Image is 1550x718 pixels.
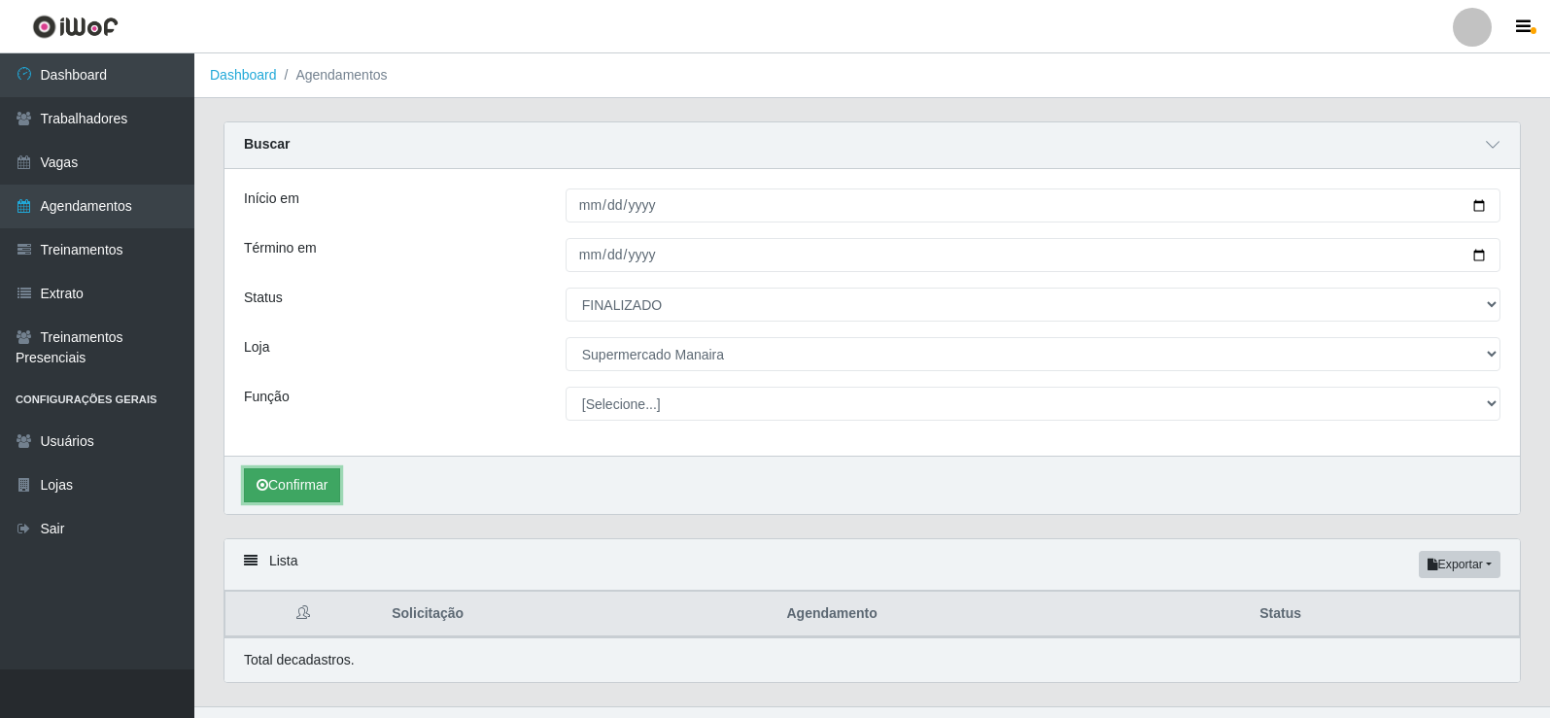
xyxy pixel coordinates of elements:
label: Status [244,288,283,308]
label: Loja [244,337,269,358]
th: Solicitação [380,592,775,637]
input: 00/00/0000 [566,238,1500,272]
button: Exportar [1419,551,1500,578]
input: 00/00/0000 [566,188,1500,222]
label: Início em [244,188,299,209]
p: Total de cadastros. [244,650,355,670]
label: Função [244,387,290,407]
li: Agendamentos [277,65,388,85]
button: Confirmar [244,468,340,502]
nav: breadcrumb [194,53,1550,98]
a: Dashboard [210,67,277,83]
th: Status [1248,592,1519,637]
th: Agendamento [775,592,1248,637]
div: Lista [224,539,1520,591]
img: CoreUI Logo [32,15,119,39]
label: Término em [244,238,317,258]
strong: Buscar [244,136,290,152]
